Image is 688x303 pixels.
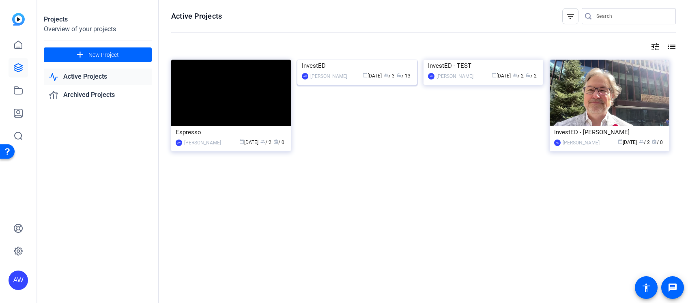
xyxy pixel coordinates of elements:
span: calendar_today [239,139,244,144]
a: Archived Projects [44,87,152,103]
a: Active Projects [44,69,152,85]
div: [PERSON_NAME] [563,139,600,147]
span: radio [273,139,278,144]
span: New Project [88,51,119,59]
img: blue-gradient.svg [12,13,25,26]
div: InvestED [302,60,413,72]
span: / 2 [639,140,650,145]
input: Search [596,11,669,21]
div: Overview of your projects [44,24,152,34]
span: / 13 [397,73,411,79]
mat-icon: add [75,50,85,60]
div: AW [302,73,308,80]
span: group [513,73,518,77]
span: radio [652,139,657,144]
span: / 2 [513,73,524,79]
span: calendar_today [618,139,623,144]
div: AW [9,271,28,290]
span: radio [397,73,402,77]
span: calendar_today [363,73,368,77]
div: NH [428,73,434,80]
span: / 2 [260,140,271,145]
div: InvestED - [PERSON_NAME] [554,126,665,138]
div: [PERSON_NAME] [184,139,221,147]
span: / 2 [526,73,537,79]
mat-icon: message [668,283,677,292]
div: Espresso [176,126,286,138]
span: group [639,139,644,144]
div: Projects [44,15,152,24]
mat-icon: tune [650,42,660,52]
div: [PERSON_NAME] [310,72,347,80]
span: [DATE] [492,73,511,79]
span: radio [526,73,531,77]
span: [DATE] [363,73,382,79]
mat-icon: accessibility [641,283,651,292]
mat-icon: list [666,42,676,52]
span: calendar_today [492,73,497,77]
span: group [384,73,389,77]
span: group [260,139,265,144]
div: AW [176,140,182,146]
span: [DATE] [618,140,637,145]
div: [PERSON_NAME] [436,72,473,80]
mat-icon: filter_list [565,11,575,21]
span: [DATE] [239,140,258,145]
span: / 3 [384,73,395,79]
div: InvestED - TEST [428,60,539,72]
div: AG [554,140,561,146]
span: / 0 [652,140,663,145]
h1: Active Projects [171,11,222,21]
span: / 0 [273,140,284,145]
button: New Project [44,47,152,62]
